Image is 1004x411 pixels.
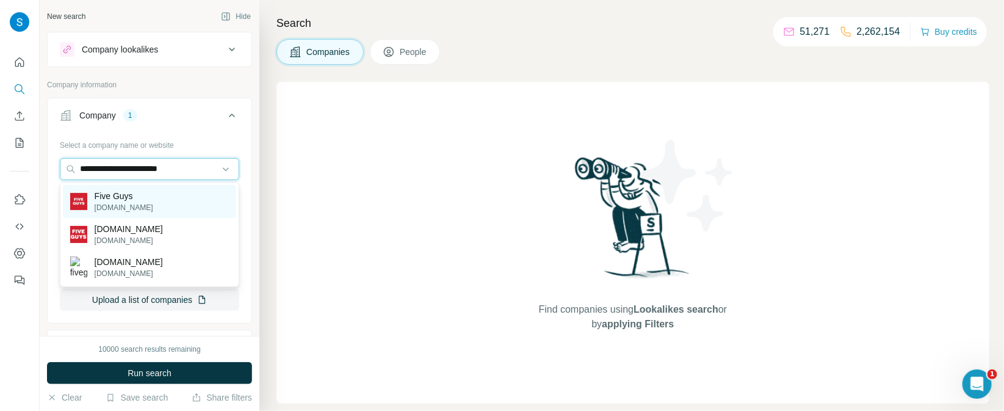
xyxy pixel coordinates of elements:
button: Enrich CSV [10,105,29,127]
img: fiveguys.com.lb [70,256,87,278]
div: Select a company name or website [60,135,239,151]
p: 2,262,154 [857,24,900,39]
div: Company [79,109,116,122]
button: Run search [47,362,252,384]
span: People [400,46,428,58]
span: Find companies using or by [535,302,731,332]
button: Quick start [10,51,29,73]
div: New search [47,11,85,22]
button: Use Surfe API [10,216,29,238]
div: 1 [123,110,137,121]
div: Company lookalikes [82,43,158,56]
button: Use Surfe on LinkedIn [10,189,29,211]
button: Search [10,78,29,100]
p: Company information [47,79,252,90]
img: Avatar [10,12,29,32]
span: Run search [128,367,172,379]
iframe: Intercom live chat [962,369,992,399]
p: Five Guys [95,190,153,202]
img: Surfe Illustration - Woman searching with binoculars [569,154,696,290]
button: My lists [10,132,29,154]
button: Hide [212,7,259,26]
button: Clear [47,391,82,404]
span: 1 [988,369,997,379]
button: Dashboard [10,242,29,264]
p: [DOMAIN_NAME] [95,223,163,235]
button: Company1 [48,101,251,135]
button: Feedback [10,269,29,291]
button: Share filters [192,391,252,404]
button: Save search [106,391,168,404]
img: fiveguys.com.au [70,226,87,243]
div: 10000 search results remaining [98,344,200,355]
span: applying Filters [602,319,674,329]
p: [DOMAIN_NAME] [95,268,163,279]
p: [DOMAIN_NAME] [95,235,163,246]
button: Upload a list of companies [60,289,239,311]
img: Five Guys [70,193,87,210]
p: [DOMAIN_NAME] [95,202,153,213]
button: Industry [48,333,251,362]
span: Companies [306,46,351,58]
img: Surfe Illustration - Stars [633,131,743,241]
span: Lookalikes search [634,304,718,315]
button: Buy credits [920,23,977,40]
button: Company lookalikes [48,35,251,64]
p: [DOMAIN_NAME] [95,256,163,268]
h4: Search [276,15,989,32]
p: 51,271 [800,24,830,39]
